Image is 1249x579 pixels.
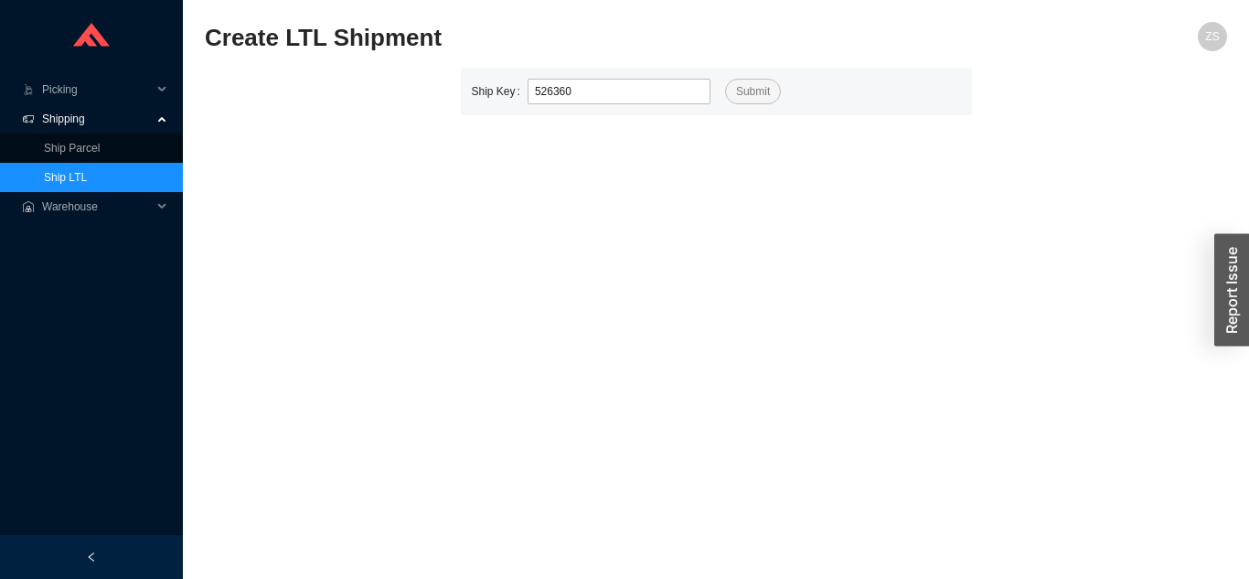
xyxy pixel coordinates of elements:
button: Submit [725,79,781,104]
a: Ship Parcel [44,142,100,155]
span: Picking [42,75,152,104]
span: left [86,552,97,563]
h2: Create LTL Shipment [205,22,972,54]
span: Warehouse [42,192,152,221]
span: Shipping [42,104,152,134]
a: Ship LTL [44,171,87,184]
label: Ship Key [472,79,528,104]
span: ZS [1205,22,1219,51]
